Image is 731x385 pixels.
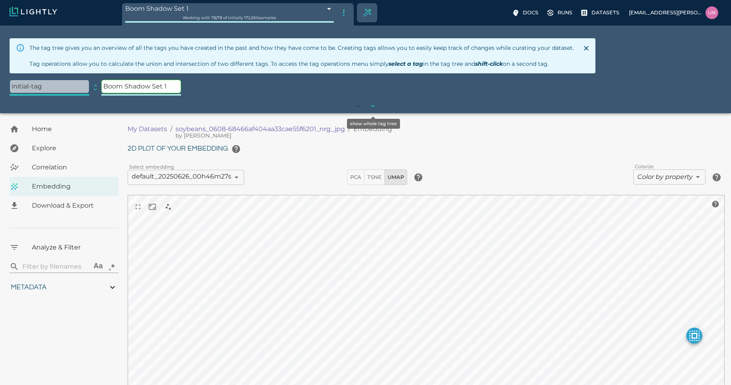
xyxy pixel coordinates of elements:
span: Embedding [32,182,112,191]
div: Color by property [633,169,705,185]
span: PCA [350,173,361,182]
span: Download & Export [32,201,112,210]
a: Home [10,120,118,139]
i: select a tag [388,60,423,67]
button: PCA [347,169,365,185]
div: default_20250626_00h46m27s [128,170,244,185]
div: dimensionality reduction method [347,169,407,185]
p: Runs [558,9,572,16]
span: TSNE [367,173,382,182]
label: Docs [510,6,542,19]
button: help [410,169,426,185]
span: default_20250626_00h46m27s [132,173,231,181]
label: [EMAIL_ADDRESS][PERSON_NAME][DOMAIN_NAME]uma.govindarajan@bluerivertech.com [626,4,721,22]
label: Select embedding [129,163,174,170]
button: show whole tag tree [366,99,380,113]
button: reset and recenter camera [145,200,160,214]
span: Explore [32,143,112,153]
div: select nearest neighbors when clicking [160,198,177,216]
i: Color by property [637,173,693,181]
p: [EMAIL_ADDRESS][PERSON_NAME][DOMAIN_NAME] [629,9,702,16]
p: Embedding [353,124,392,134]
a: Download & Export [10,196,118,215]
button: view in fullscreen [131,200,145,214]
span: UMAP [388,173,404,182]
label: Datasets [579,6,623,19]
img: Lightly [10,7,57,16]
nav: breadcrumb [128,124,521,134]
input: search [22,260,88,273]
button: make selected active [686,328,702,344]
span: Home [32,124,112,134]
div: Aa [93,262,103,271]
a: soybeans_0608-68466af404aa33cae55f6201_nrg_jpg [175,124,345,134]
span: Working with 78 / 78 of initially 172,650 samples [183,15,276,20]
button: UMAP [384,169,407,185]
span: Correlation [32,163,112,172]
p: Datasets [591,9,619,16]
div: Create selection [358,3,377,22]
span: Analyze & Filter [32,243,112,252]
p: Docs [523,9,538,16]
label: Runs [545,6,575,19]
img: uma.govindarajan@bluerivertech.com [705,6,718,19]
a: Explore [10,139,118,158]
button: help [228,141,244,157]
li: / [348,124,350,134]
a: Embedding [10,177,118,196]
a: My Datasets [128,124,167,134]
div: Metadata [10,279,118,295]
button: TSNE [364,169,385,185]
h6: 2D plot of your embedding [128,141,725,157]
div: show whole tag tree [347,119,400,129]
i: shift-click [475,60,503,67]
span: Metadata [11,284,47,291]
div: Boom Shadow Set 1 [125,3,334,14]
li: / [170,124,172,134]
button: help [709,169,725,185]
div: The tag tree gives you an overview of all the tags you have created in the past and how they have... [30,44,574,68]
button: Hide tag tree [337,6,351,20]
button: Aa [91,260,105,273]
a: Correlation [10,158,118,177]
p: Boom Shadow Set 1 [102,80,181,93]
label: Colorize [635,163,654,170]
span: Malte Ebner (Lightly AG) [175,132,231,139]
nav: explore, analyze, sample, metadata, embedding, correlations label, download your dataset [10,120,118,215]
p: initial-tag [10,80,89,93]
button: help [709,198,721,210]
button: Close [580,42,592,54]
